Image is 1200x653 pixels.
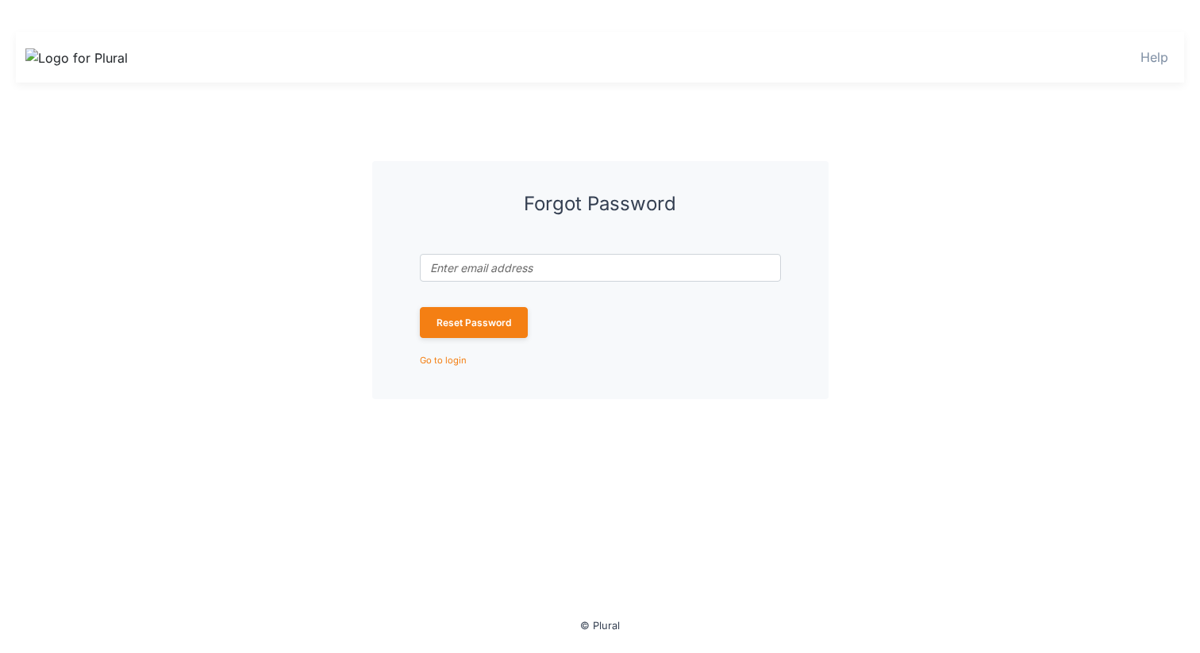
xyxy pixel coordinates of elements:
small: Go to login [420,355,467,366]
img: Logo for Plural [25,48,137,67]
button: Reset Password [420,307,528,338]
a: Go to login [420,352,467,366]
input: Enter email address [420,254,781,282]
small: © Plural [580,620,620,632]
h3: Forgot Password [420,193,781,216]
a: Help [1140,49,1168,65]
